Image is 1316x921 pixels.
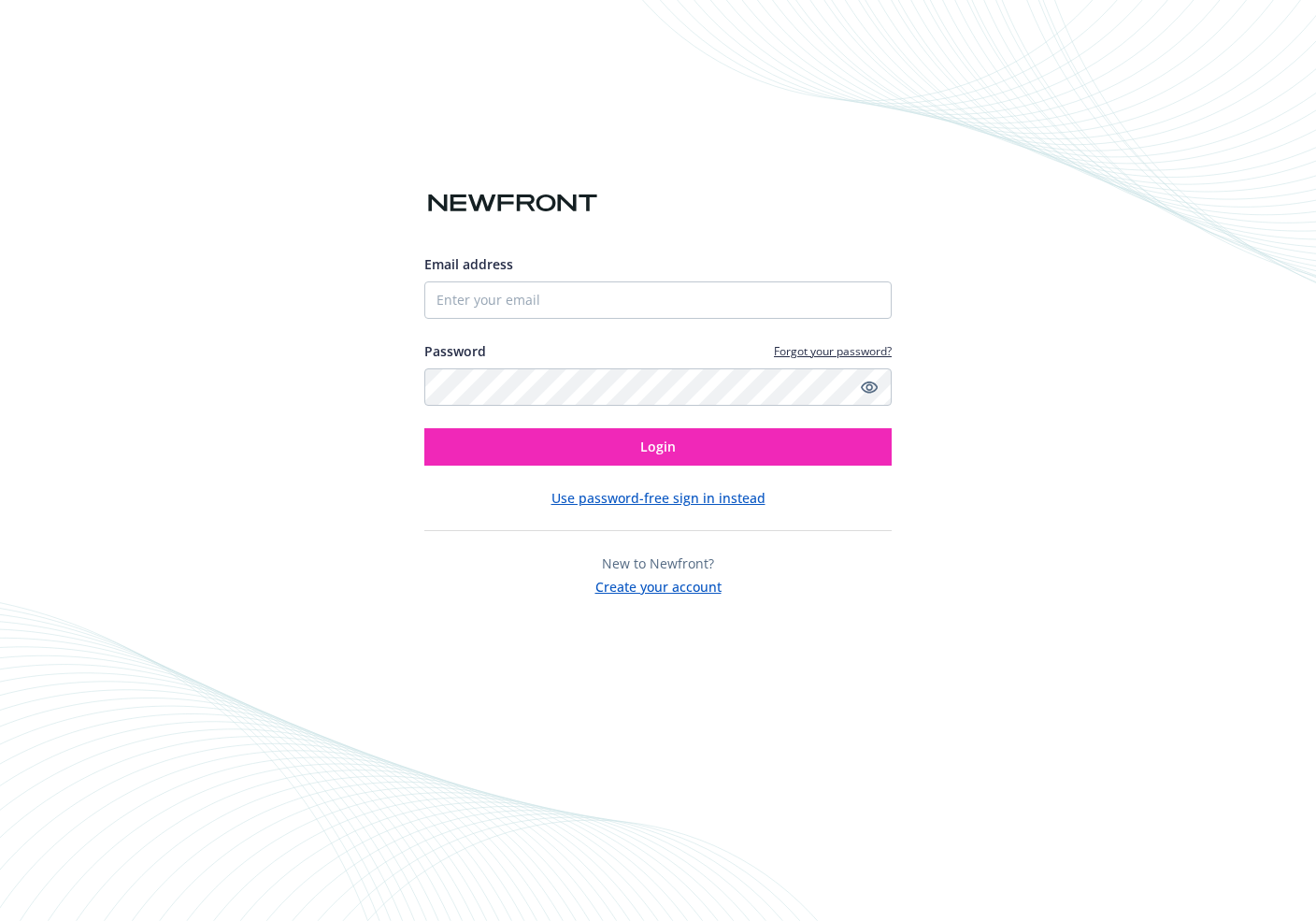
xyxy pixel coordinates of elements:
[640,438,676,455] span: Login
[774,343,892,359] a: Forgot your password?
[424,341,486,361] label: Password
[424,281,892,319] input: Enter your email
[424,428,892,466] button: Login
[424,368,892,406] input: Enter your password
[602,554,714,572] span: New to Newfront?
[424,255,513,273] span: Email address
[424,187,601,220] img: Newfront logo
[551,488,765,508] button: Use password-free sign in instead
[595,573,722,597] button: Create your account
[858,376,880,398] a: Show password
